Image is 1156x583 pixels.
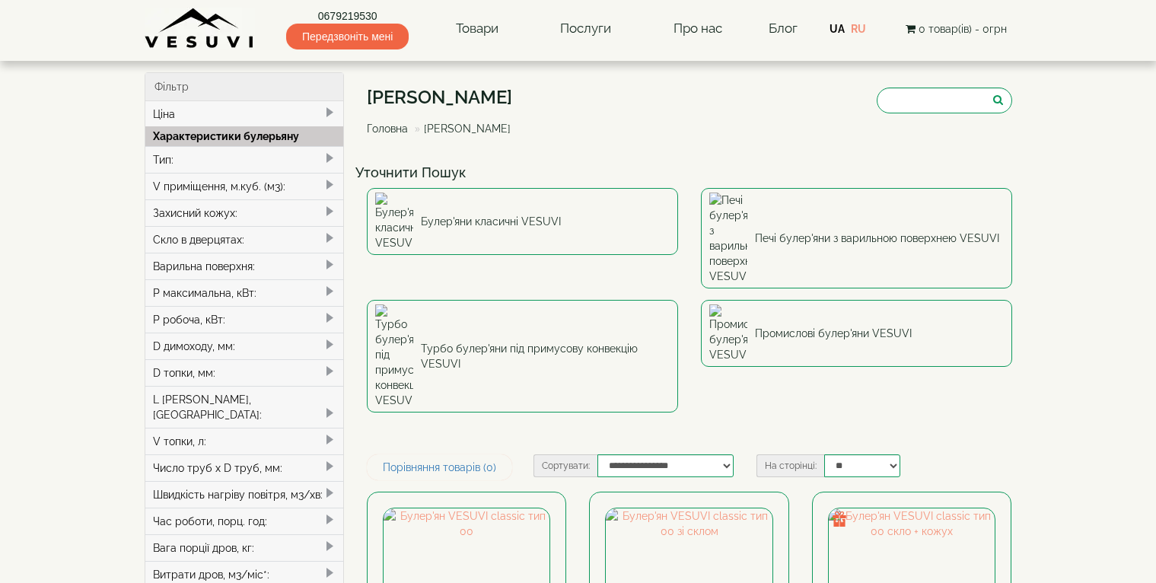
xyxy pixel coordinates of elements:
img: gift [832,511,847,527]
div: D топки, мм: [145,359,344,386]
div: Фільтр [145,73,344,101]
div: Характеристики булерьяну [145,126,344,146]
img: Промислові булер'яни VESUVI [709,304,747,362]
div: Число труб x D труб, мм: [145,454,344,481]
div: Скло в дверцятах: [145,226,344,253]
h4: Уточнити Пошук [355,165,1024,180]
img: Турбо булер'яни під примусову конвекцію VESUVI [375,304,413,408]
div: V приміщення, м.куб. (м3): [145,173,344,199]
label: Сортувати: [533,454,597,477]
div: L [PERSON_NAME], [GEOGRAPHIC_DATA]: [145,386,344,428]
h1: [PERSON_NAME] [367,88,522,107]
a: UA [830,23,845,35]
a: 0679219530 [286,8,409,24]
a: RU [851,23,866,35]
div: Ціна [145,101,344,127]
div: V топки, л: [145,428,344,454]
div: D димоходу, мм: [145,333,344,359]
div: Варильна поверхня: [145,253,344,279]
img: Печі булер'яни з варильною поверхнею VESUVI [709,193,747,284]
div: P максимальна, кВт: [145,279,344,306]
div: P робоча, кВт: [145,306,344,333]
a: Про нас [658,11,737,46]
a: Турбо булер'яни під примусову конвекцію VESUVI Турбо булер'яни під примусову конвекцію VESUVI [367,300,678,413]
div: Вага порції дров, кг: [145,534,344,561]
div: Тип: [145,146,344,173]
a: Печі булер'яни з варильною поверхнею VESUVI Печі булер'яни з варильною поверхнею VESUVI [701,188,1012,288]
a: Булер'яни класичні VESUVI Булер'яни класичні VESUVI [367,188,678,255]
div: Час роботи, порц. год: [145,508,344,534]
span: 0 товар(ів) - 0грн [919,23,1007,35]
a: Порівняння товарів (0) [367,454,512,480]
img: Завод VESUVI [145,8,255,49]
img: Булер'яни класичні VESUVI [375,193,413,250]
li: [PERSON_NAME] [411,121,511,136]
a: Товари [441,11,514,46]
a: Послуги [545,11,626,46]
div: Швидкість нагріву повітря, м3/хв: [145,481,344,508]
label: На сторінці: [756,454,824,477]
button: 0 товар(ів) - 0грн [901,21,1011,37]
a: Блог [769,21,798,36]
div: Захисний кожух: [145,199,344,226]
span: Передзвоніть мені [286,24,409,49]
a: Головна [367,123,408,135]
a: Промислові булер'яни VESUVI Промислові булер'яни VESUVI [701,300,1012,367]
